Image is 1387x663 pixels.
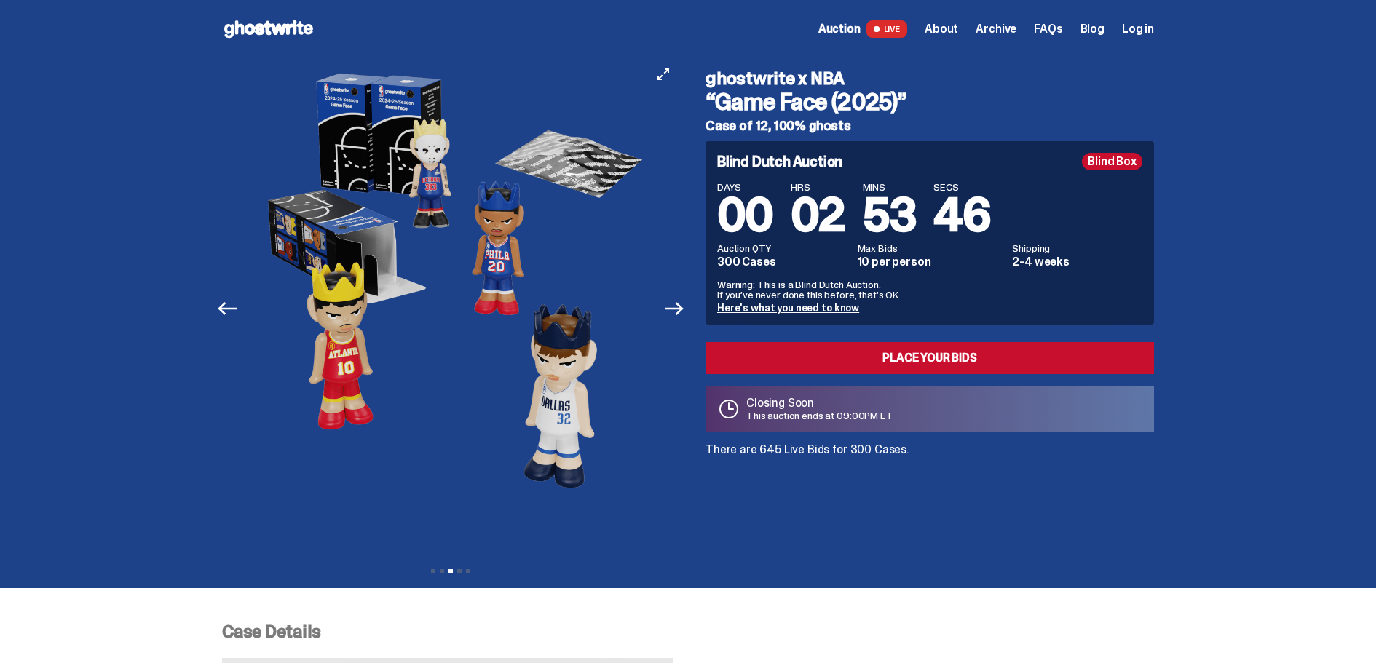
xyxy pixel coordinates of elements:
[706,444,1154,456] p: There are 645 Live Bids for 300 Cases.
[706,70,1154,87] h4: ghostwrite x NBA
[1122,23,1154,35] a: Log in
[717,185,773,245] span: 00
[863,185,917,245] span: 53
[222,623,1154,640] p: Case Details
[746,410,893,421] p: This auction ends at 09:00PM ET
[655,65,672,83] button: View full-screen
[1082,153,1142,170] div: Blind Box
[717,154,842,169] h4: Blind Dutch Auction
[717,279,1142,300] p: Warning: This is a Blind Dutch Auction. If you’ve never done this before, that’s OK.
[791,185,845,245] span: 02
[1012,256,1142,268] dd: 2-4 weeks
[448,569,453,573] button: View slide 3
[717,301,859,314] a: Here's what you need to know
[976,23,1016,35] a: Archive
[858,243,1004,253] dt: Max Bids
[457,569,462,573] button: View slide 4
[717,182,773,192] span: DAYS
[717,256,849,268] dd: 300 Cases
[211,293,243,325] button: Previous
[706,342,1154,374] a: Place your Bids
[818,20,907,38] a: Auction LIVE
[791,182,845,192] span: HRS
[925,23,958,35] a: About
[1034,23,1062,35] a: FAQs
[858,256,1004,268] dd: 10 per person
[863,182,917,192] span: MINS
[933,182,990,192] span: SECS
[466,569,470,573] button: View slide 5
[866,20,908,38] span: LIVE
[1012,243,1142,253] dt: Shipping
[818,23,861,35] span: Auction
[746,397,893,409] p: Closing Soon
[706,90,1154,114] h3: “Game Face (2025)”
[717,243,849,253] dt: Auction QTY
[706,119,1154,132] h5: Case of 12, 100% ghosts
[431,569,435,573] button: View slide 1
[1080,23,1105,35] a: Blog
[658,293,690,325] button: Next
[933,185,990,245] span: 46
[253,58,653,559] img: NBA-Hero-3.png
[440,569,444,573] button: View slide 2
